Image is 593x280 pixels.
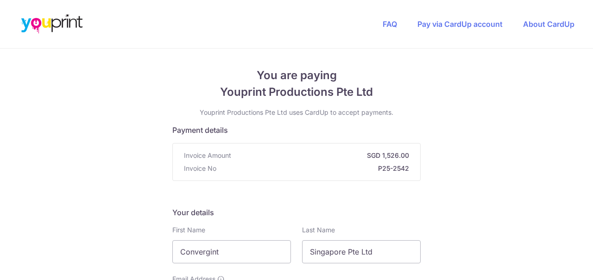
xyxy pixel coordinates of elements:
strong: P25-2542 [220,164,409,173]
span: Invoice No [184,164,216,173]
h5: Payment details [172,124,421,136]
label: Last Name [302,225,335,235]
input: Last name [302,240,421,263]
strong: SGD 1,526.00 [235,151,409,160]
input: First name [172,240,291,263]
h5: Your details [172,207,421,218]
a: About CardUp [523,19,574,29]
span: Youprint Productions Pte Ltd [172,84,421,100]
span: Invoice Amount [184,151,231,160]
span: You are paying [172,67,421,84]
p: Youprint Productions Pte Ltd uses CardUp to accept payments. [172,108,421,117]
a: FAQ [383,19,397,29]
a: Pay via CardUp account [417,19,503,29]
label: First Name [172,225,205,235]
